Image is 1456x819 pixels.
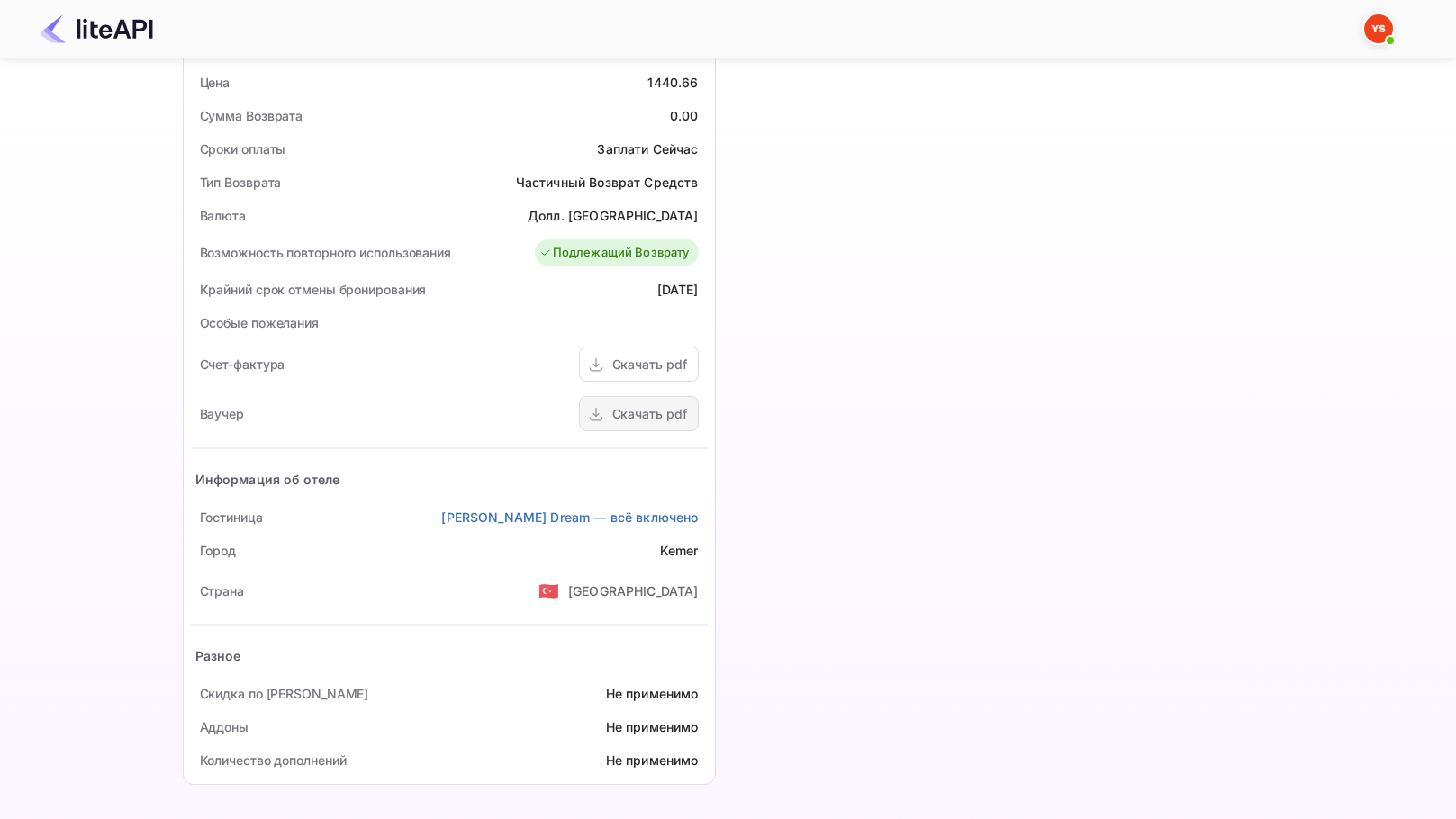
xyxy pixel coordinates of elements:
div: Не применимо [606,751,699,769]
div: Не применимо [606,717,699,736]
ya-tr-span: Заплати Сейчас [597,141,698,157]
ya-tr-span: Долл. [GEOGRAPHIC_DATA] [528,208,698,223]
img: Логотип LiteAPI [40,14,153,43]
div: 1440.66 [647,73,698,92]
ya-tr-span: Информация об отеле [195,472,340,487]
ya-tr-span: Частичный Возврат Средств [516,175,699,190]
ya-tr-span: Скачать pdf [612,356,687,372]
img: Служба Поддержки Яндекса [1364,14,1393,43]
ya-tr-span: [PERSON_NAME] Dream — всё включено [441,509,698,525]
span: США [538,574,559,607]
ya-tr-span: [GEOGRAPHIC_DATA] [568,583,699,598]
ya-tr-span: Kemer [660,543,699,558]
ya-tr-span: Счет-фактура [200,356,285,372]
ya-tr-span: Город [200,543,237,558]
ya-tr-span: Особые пожелания [200,315,319,330]
div: 0.00 [670,106,699,125]
div: [DATE] [657,280,699,299]
ya-tr-span: Валюта [200,208,246,223]
ya-tr-span: Количество дополнений [200,752,347,768]
ya-tr-span: Сумма Возврата [200,108,303,123]
ya-tr-span: Подлежащий Возврату [553,244,690,262]
ya-tr-span: Не применимо [606,686,699,701]
ya-tr-span: Разное [195,648,241,663]
ya-tr-span: 🇹🇷 [538,580,559,600]
ya-tr-span: Гостиница [200,509,263,525]
ya-tr-span: Аддоны [200,719,249,734]
a: [PERSON_NAME] Dream — всё включено [441,508,698,526]
ya-tr-span: Скачать pdf [612,406,687,421]
ya-tr-span: Тип Возврата [200,175,282,190]
ya-tr-span: Цена [200,75,231,90]
ya-tr-span: Сроки оплаты [200,141,286,157]
ya-tr-span: Скидка по [PERSON_NAME] [200,686,369,701]
ya-tr-span: Возможность повторного использования [200,245,451,260]
ya-tr-span: Ваучер [200,406,244,421]
ya-tr-span: Крайний срок отмены бронирования [200,282,427,297]
ya-tr-span: Страна [200,583,244,598]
